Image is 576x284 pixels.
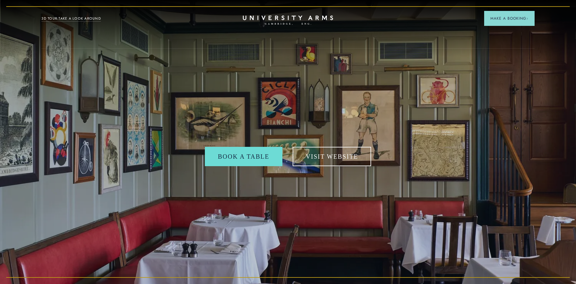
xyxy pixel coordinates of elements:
[293,147,371,166] a: Visit Website
[484,11,535,26] button: Make a BookingArrow icon
[526,17,528,20] img: Arrow icon
[243,16,333,25] a: Home
[205,147,282,166] a: Book a table
[41,16,101,22] a: 3D TOUR:TAKE A LOOK AROUND
[490,16,528,21] span: Make a Booking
